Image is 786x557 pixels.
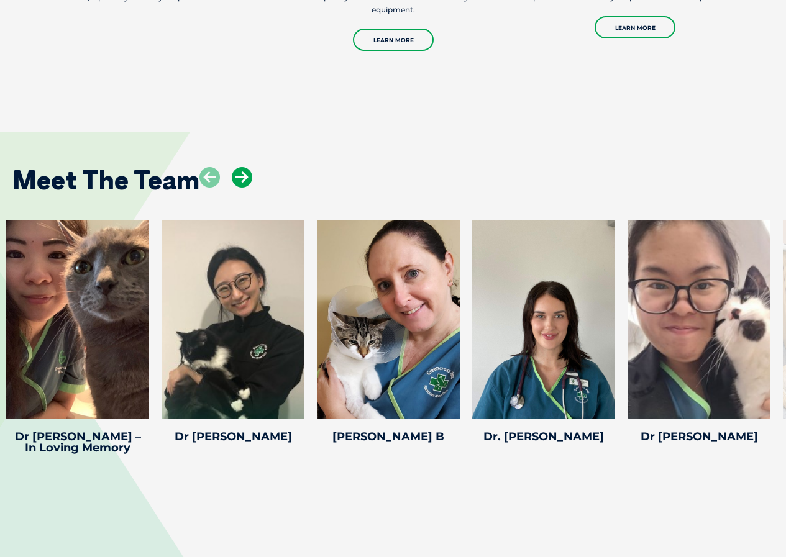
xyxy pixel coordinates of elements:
[12,167,199,193] h2: Meet The Team
[628,431,770,442] h4: Dr [PERSON_NAME]
[595,16,675,38] a: Learn More
[353,29,434,51] a: Learn More
[472,431,615,442] h4: Dr. [PERSON_NAME]
[162,431,304,442] h4: Dr [PERSON_NAME]
[6,431,149,453] h4: Dr [PERSON_NAME] – In Loving Memory
[317,431,460,442] h4: [PERSON_NAME] B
